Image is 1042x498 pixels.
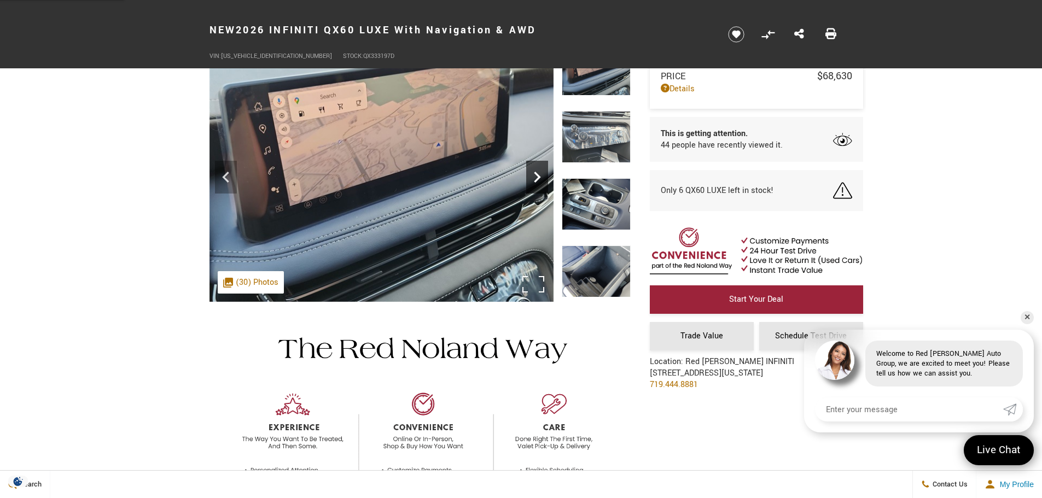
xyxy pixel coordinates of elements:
img: New 2026 Black INFINITI LUXE image 16 [562,44,631,96]
span: My Profile [996,480,1034,489]
span: Live Chat [971,443,1026,458]
span: Price [661,70,817,83]
span: Contact Us [930,479,968,489]
section: Click to Open Cookie Consent Modal [5,476,31,487]
img: New 2026 Black INFINITI LUXE image 16 [209,44,554,302]
img: Opt-Out Icon [5,476,31,487]
span: QX333197D [363,52,394,60]
span: $68,630 [817,69,852,83]
a: Price $68,630 [661,69,852,83]
div: Location: Red [PERSON_NAME] INFINITI [STREET_ADDRESS][US_STATE] [650,356,794,399]
span: [US_VEHICLE_IDENTIFICATION_NUMBER] [221,52,332,60]
a: Details [661,83,852,95]
span: Schedule Test Drive [775,330,847,342]
a: 719.444.8881 [650,379,698,390]
button: Open user profile menu [976,471,1042,498]
span: VIN: [209,52,221,60]
span: This is getting attention. [661,128,783,139]
button: Compare Vehicle [760,26,776,43]
div: Previous [215,161,237,194]
span: Trade Value [680,330,723,342]
a: Submit [1003,397,1023,421]
a: Share this New 2026 INFINITI QX60 LUXE With Navigation & AWD [794,27,804,42]
span: Start Your Deal [729,294,783,305]
strong: New [209,23,236,37]
span: Only 6 QX60 LUXE left in stock! [661,185,773,196]
a: Live Chat [964,435,1034,465]
img: New 2026 Black INFINITI LUXE image 19 [562,245,631,297]
a: Print this New 2026 INFINITI QX60 LUXE With Navigation & AWD [825,27,836,42]
h1: 2026 INFINITI QX60 LUXE With Navigation & AWD [209,8,710,52]
div: Welcome to Red [PERSON_NAME] Auto Group, we are excited to meet you! Please tell us how we can as... [865,341,1023,386]
input: Enter your message [815,397,1003,421]
img: Agent profile photo [815,341,854,380]
img: New 2026 Black INFINITI LUXE image 17 [562,111,631,163]
a: Trade Value [650,322,754,350]
div: (30) Photos [218,271,284,294]
div: Next [526,161,548,194]
a: Schedule Test Drive [759,322,863,350]
span: 44 people have recently viewed it. [661,139,783,151]
button: Save vehicle [724,26,748,43]
a: Start Your Deal [650,285,863,314]
img: New 2026 Black INFINITI LUXE image 18 [562,178,631,230]
span: Stock: [343,52,363,60]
